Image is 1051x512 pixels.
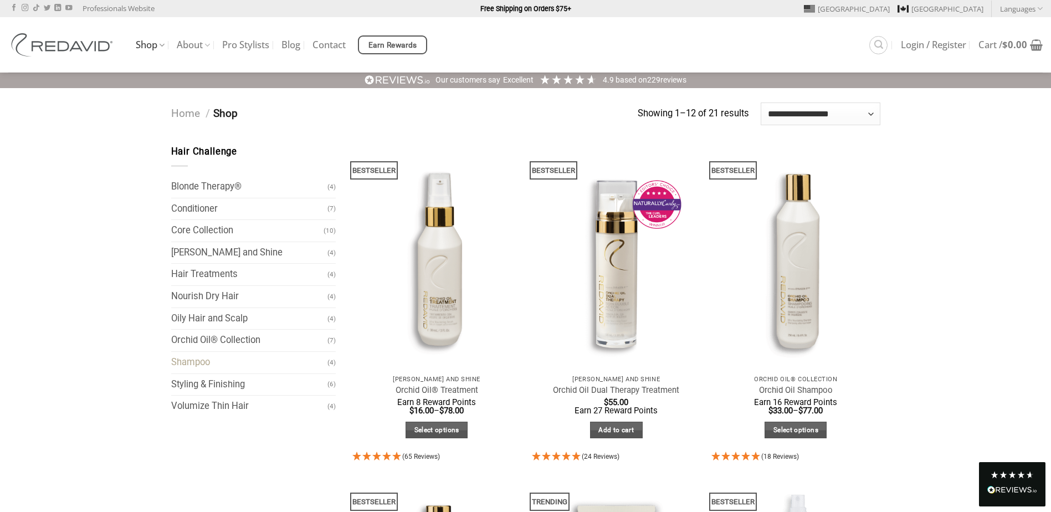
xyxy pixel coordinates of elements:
bdi: 33.00 [768,406,793,416]
span: (4) [327,287,336,306]
a: Shop [136,34,165,56]
a: Oily Hair and Scalp [171,308,328,330]
span: (10) [324,221,336,240]
span: Cart / [978,40,1027,49]
a: Follow on Facebook [11,4,17,12]
span: 4.9 [603,75,616,84]
span: $ [439,406,444,416]
p: [PERSON_NAME] and Shine [537,376,695,383]
span: (4) [327,309,336,329]
span: – [358,398,516,415]
a: Login / Register [901,35,966,55]
span: 4.94 Stars - 18 Reviews [761,453,799,460]
a: Hair Treatments [171,264,328,285]
span: Login / Register [901,40,966,49]
div: 4.95 Stars - 65 Reviews [352,450,521,465]
span: reviews [660,75,686,84]
span: / [206,107,210,120]
a: [PERSON_NAME] and Shine [171,242,328,264]
a: Earn Rewards [358,35,427,54]
span: $ [768,406,773,416]
a: Cart /$0.00 [978,33,1043,57]
span: $ [798,406,803,416]
a: Home [171,107,200,120]
div: Our customers say [435,75,500,86]
a: Shampoo [171,352,328,373]
a: Follow on TikTok [33,4,39,12]
a: [GEOGRAPHIC_DATA] [898,1,983,17]
bdi: 78.00 [439,406,464,416]
p: Showing 1–12 of 21 results [638,106,749,121]
span: $ [604,397,608,407]
a: Orchid Oil® Collection [171,330,328,351]
span: (4) [327,265,336,284]
div: Read All Reviews [979,462,1045,506]
img: REVIEWS.io [365,75,430,85]
span: (4) [327,397,336,416]
a: Orchid Oil® Treatment [396,385,478,396]
a: Orchid Oil Shampoo [759,385,833,396]
div: 4.91 Stars [539,74,597,85]
a: Languages [1000,1,1043,17]
div: 4.8 Stars [990,470,1034,479]
a: Contact [312,35,346,55]
a: Follow on YouTube [65,4,72,12]
a: Orchid Oil Shampoo [711,145,880,370]
span: – [717,398,875,415]
img: REDAVID Salon Products | United States [8,33,119,57]
div: Read All Reviews [987,484,1037,498]
a: Volumize Thin Hair [171,396,328,417]
select: Shop order [761,103,880,125]
span: (7) [327,199,336,218]
a: Follow on Twitter [44,4,50,12]
a: Core Collection [171,220,324,242]
a: Blog [281,35,300,55]
a: Nourish Dry Hair [171,286,328,308]
span: Earn Rewards [368,39,417,52]
span: Hair Challenge [171,146,238,157]
img: REDAVID Orchid Oil Shampoo [711,145,880,370]
strong: Free Shipping on Orders $75+ [480,4,571,13]
img: REDAVID Orchid Oil Dual Therapy ~ Award Winning Curl Care [532,145,701,370]
span: $ [409,406,414,416]
span: (6) [327,375,336,394]
p: Orchid Oil® Collection [717,376,875,383]
span: Based on [616,75,647,84]
span: (7) [327,331,336,350]
a: About [177,34,210,56]
a: Styling & Finishing [171,374,328,396]
span: Earn 27 Reward Points [575,406,658,416]
span: $ [1002,38,1008,51]
span: 229 [647,75,660,84]
a: [GEOGRAPHIC_DATA] [804,1,890,17]
span: 4.95 Stars - 65 Reviews [402,453,440,460]
a: Select options for “Orchid Oil® Treatment” [406,422,468,439]
a: Conditioner [171,198,328,220]
bdi: 77.00 [798,406,823,416]
span: Earn 16 Reward Points [754,397,837,407]
div: 4.94 Stars - 18 Reviews [711,450,880,465]
a: Add to cart: “Orchid Oil Dual Therapy Treatment” [590,422,643,439]
a: Blonde Therapy® [171,176,328,198]
img: REDAVID Orchid Oil Treatment 90ml [352,145,521,370]
span: (4) [327,353,336,372]
a: Pro Stylists [222,35,269,55]
bdi: 16.00 [409,406,434,416]
span: 4.92 Stars - 24 Reviews [582,453,619,460]
img: REVIEWS.io [987,486,1037,494]
bdi: 0.00 [1002,38,1027,51]
a: Follow on LinkedIn [54,4,61,12]
span: (4) [327,243,336,263]
a: Follow on Instagram [22,4,28,12]
p: [PERSON_NAME] and Shine [358,376,516,383]
a: Search [869,36,888,54]
nav: Shop [171,105,638,122]
a: Orchid Oil Dual Therapy Treatment [532,145,701,370]
bdi: 55.00 [604,397,628,407]
span: (4) [327,177,336,197]
a: Orchid Oil Dual Therapy Treatment [553,385,679,396]
a: Select options for “Orchid Oil Shampoo” [765,422,827,439]
div: Excellent [503,75,534,86]
span: Earn 8 Reward Points [397,397,476,407]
